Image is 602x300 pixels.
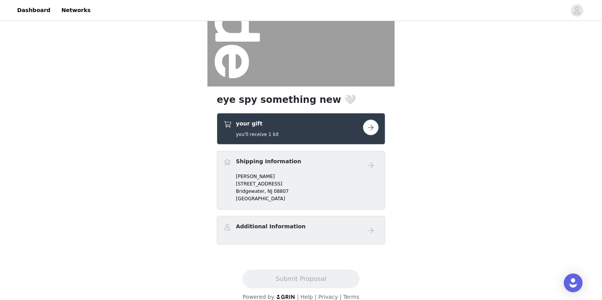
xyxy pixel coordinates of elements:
div: your gift [217,113,385,145]
a: Help [301,294,313,300]
div: avatar [573,4,581,17]
span: Bridgewater, [236,189,266,194]
span: | [297,294,299,300]
button: Submit Proposal [243,270,359,288]
a: Dashboard [12,2,55,19]
span: Powered by [243,294,274,300]
h5: you'll receive 1 kit [236,131,279,138]
h1: eye spy something new 🤍 [217,93,385,107]
span: | [315,294,317,300]
img: logo [276,294,296,299]
div: Additional Information [217,216,385,245]
div: Shipping Information [217,151,385,210]
h4: your gift [236,120,279,128]
a: Privacy [318,294,338,300]
h4: Shipping Information [236,157,301,166]
p: [GEOGRAPHIC_DATA] [236,195,379,202]
a: Terms [343,294,359,300]
p: [STREET_ADDRESS] [236,180,379,187]
span: 08807 [274,189,289,194]
h4: Additional Information [236,222,306,231]
span: | [340,294,342,300]
p: [PERSON_NAME] [236,173,379,180]
a: Networks [57,2,95,19]
span: NJ [267,189,273,194]
div: Open Intercom Messenger [564,274,583,292]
